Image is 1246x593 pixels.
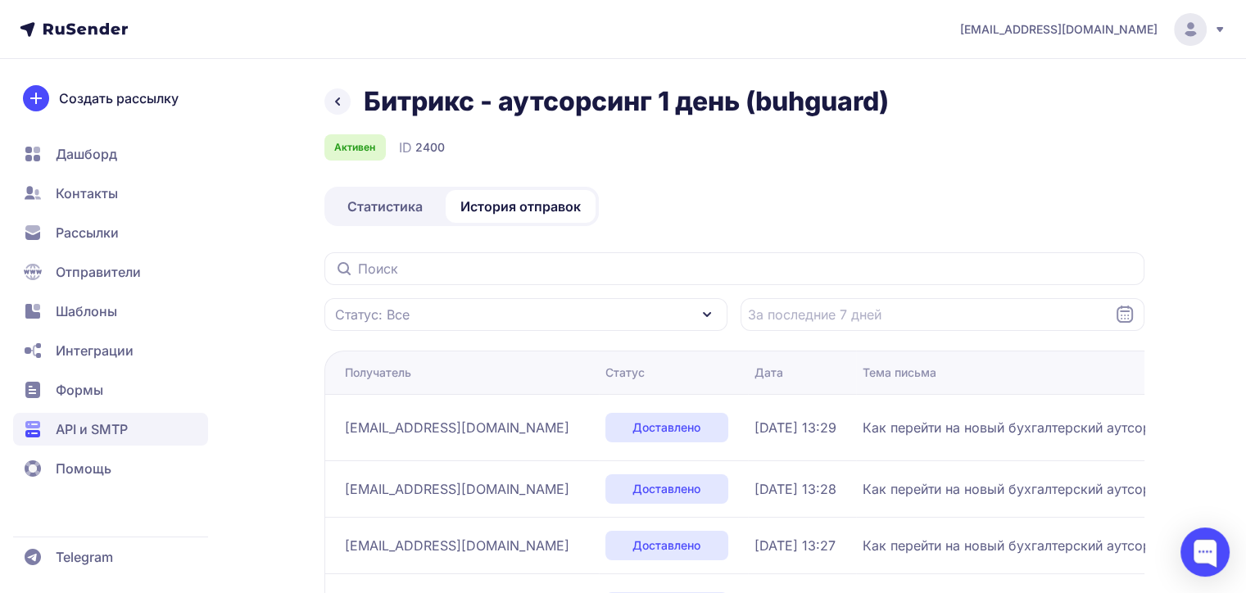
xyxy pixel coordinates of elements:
span: Активен [334,141,375,154]
span: Дашборд [56,144,117,164]
span: Контакты [56,183,118,203]
div: Статус [605,364,645,381]
span: История отправок [460,197,581,216]
span: Создать рассылку [59,88,179,108]
span: [EMAIL_ADDRESS][DOMAIN_NAME] [345,479,569,499]
span: [DATE] 13:28 [754,479,836,499]
span: 2400 [415,139,445,156]
span: Шаблоны [56,301,117,321]
span: API и SMTP [56,419,128,439]
span: [DATE] 13:29 [754,418,836,437]
span: Доставлено [632,481,700,497]
div: ID [399,138,445,157]
span: [EMAIL_ADDRESS][DOMAIN_NAME] [345,536,569,555]
div: Дата [754,364,783,381]
span: Интеграции [56,341,134,360]
span: Telegram [56,547,113,567]
span: [EMAIL_ADDRESS][DOMAIN_NAME] [960,21,1158,38]
a: История отправок [446,190,596,223]
span: Статус: Все [335,305,410,324]
span: Доставлено [632,537,700,554]
input: Datepicker input [741,298,1144,331]
div: Тема письма [863,364,936,381]
span: Отправители [56,262,141,282]
span: [DATE] 13:27 [754,536,836,555]
span: Статистика [347,197,423,216]
span: [EMAIL_ADDRESS][DOMAIN_NAME] [345,418,569,437]
a: Telegram [13,541,208,573]
input: Поиск [324,252,1144,285]
span: Доставлено [632,419,700,436]
span: Формы [56,380,103,400]
a: Статистика [328,190,442,223]
h1: Битрикс - аутсорсинг 1 день (buhguard) [364,85,889,118]
span: Помощь [56,459,111,478]
div: Получатель [345,364,411,381]
span: Рассылки [56,223,119,242]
